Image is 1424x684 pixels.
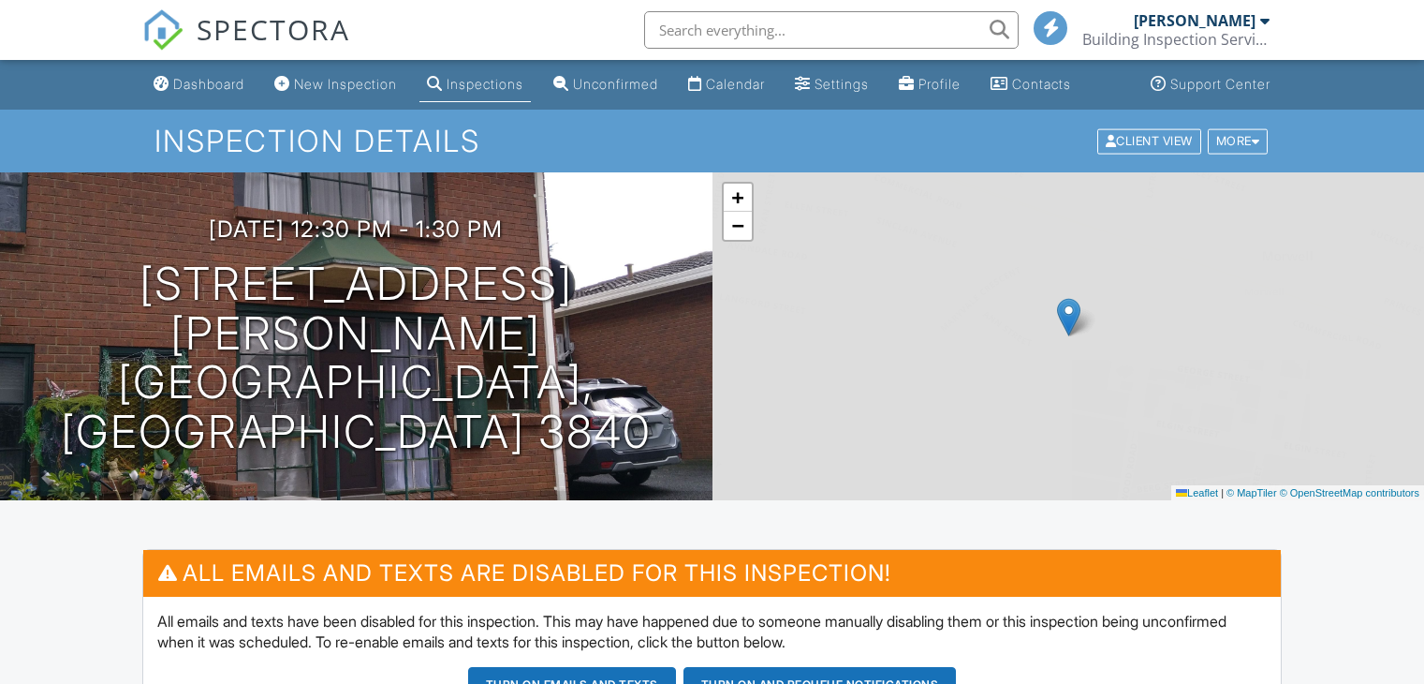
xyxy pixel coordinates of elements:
[1143,67,1278,102] a: Support Center
[1012,76,1071,92] div: Contacts
[267,67,404,102] a: New Inspection
[447,76,523,92] div: Inspections
[815,76,869,92] div: Settings
[143,550,1281,596] h3: All emails and texts are disabled for this inspection!
[706,76,765,92] div: Calendar
[419,67,531,102] a: Inspections
[724,212,752,240] a: Zoom out
[724,184,752,212] a: Zoom in
[157,611,1267,653] p: All emails and texts have been disabled for this inspection. This may have happened due to someon...
[891,67,968,102] a: Profile
[731,214,743,237] span: −
[546,67,666,102] a: Unconfirmed
[173,76,244,92] div: Dashboard
[1057,298,1080,336] img: Marker
[731,186,743,209] span: +
[681,67,772,102] a: Calendar
[142,9,184,51] img: The Best Home Inspection Software - Spectora
[573,76,658,92] div: Unconfirmed
[197,9,350,49] span: SPECTORA
[1280,487,1419,498] a: © OpenStreetMap contributors
[1226,487,1277,498] a: © MapTiler
[787,67,876,102] a: Settings
[1208,128,1269,154] div: More
[294,76,397,92] div: New Inspection
[1170,76,1270,92] div: Support Center
[1082,30,1270,49] div: Building Inspection Services
[644,11,1019,49] input: Search everything...
[1176,487,1218,498] a: Leaflet
[30,260,683,457] h1: [STREET_ADDRESS][PERSON_NAME] [GEOGRAPHIC_DATA], [GEOGRAPHIC_DATA] 3840
[142,25,350,65] a: SPECTORA
[1134,11,1255,30] div: [PERSON_NAME]
[983,67,1079,102] a: Contacts
[209,216,503,242] h3: [DATE] 12:30 pm - 1:30 pm
[1221,487,1224,498] span: |
[918,76,961,92] div: Profile
[154,125,1270,157] h1: Inspection Details
[1095,133,1206,147] a: Client View
[1097,128,1201,154] div: Client View
[146,67,252,102] a: Dashboard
